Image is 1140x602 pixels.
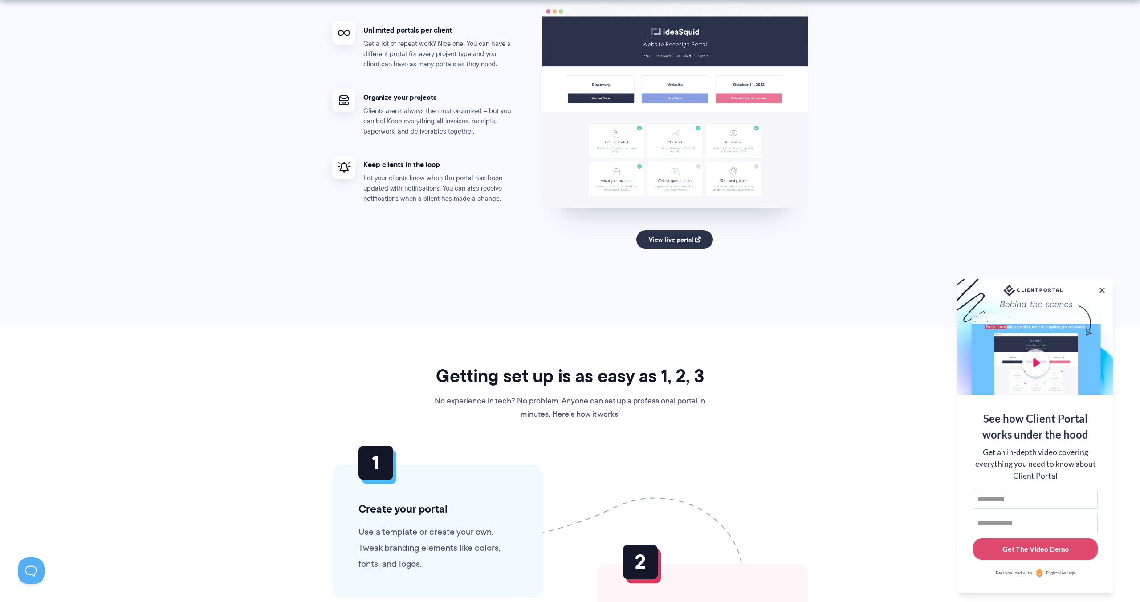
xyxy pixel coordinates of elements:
[358,502,517,516] h3: Create your portal
[996,569,1032,577] span: Personalized with
[363,93,515,102] h4: Organize your projects
[973,411,1098,443] div: See how Client Portal works under the hood
[18,557,45,584] iframe: Toggle Customer Support
[363,25,515,35] h4: Unlimited portals per client
[434,395,706,421] p: No experience in tech? No problem. Anyone can set up a professional portal in minutes. Here’s how...
[636,230,713,249] a: View live portal
[363,160,515,169] h4: Keep clients in the loop
[973,538,1098,560] button: Get The Video Demo
[973,447,1098,482] div: Get an in-depth video covering everything you need to know about Client Portal
[363,39,515,69] p: Get a lot of repeat work? Nice one! You can have a different portal for every project type and yo...
[1046,569,1075,577] span: RightMessage
[363,173,515,204] p: Let your clients know when the portal has been updated with notifications. You can also receive n...
[358,524,517,572] p: Use a template or create your own. Tweak branding elements like colors, fonts, and logos.
[1002,544,1069,554] div: Get The Video Demo
[434,365,706,387] h2: Getting set up is as easy as 1, 2, 3
[973,569,1098,578] a: Personalized withRightMessage
[1035,569,1044,578] img: Personalized with RightMessage
[363,106,515,137] p: Clients aren't always the most organized – but you can be! Keep everything all invoices, receipts...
